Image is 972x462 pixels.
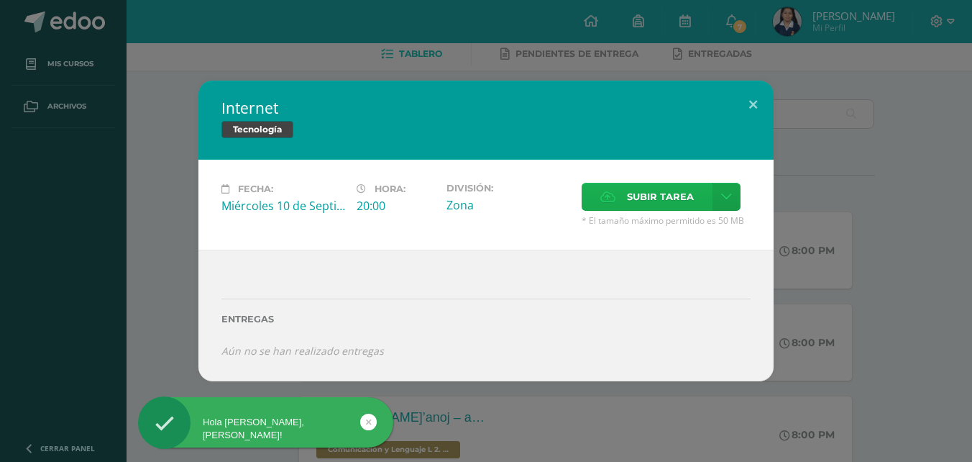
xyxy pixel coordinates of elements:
[375,184,405,194] span: Hora:
[221,198,345,214] div: Miércoles 10 de Septiembre
[138,416,393,442] div: Hola [PERSON_NAME], [PERSON_NAME]!
[627,184,694,210] span: Subir tarea
[446,197,570,213] div: Zona
[221,121,293,138] span: Tecnología
[357,198,435,214] div: 20:00
[221,314,751,325] label: Entregas
[221,344,384,358] i: Aún no se han realizado entregas
[238,184,273,194] span: Fecha:
[446,183,570,194] label: División:
[733,81,774,130] button: Close (Esc)
[221,98,751,118] h2: Internet
[582,214,751,227] span: * El tamaño máximo permitido es 50 MB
